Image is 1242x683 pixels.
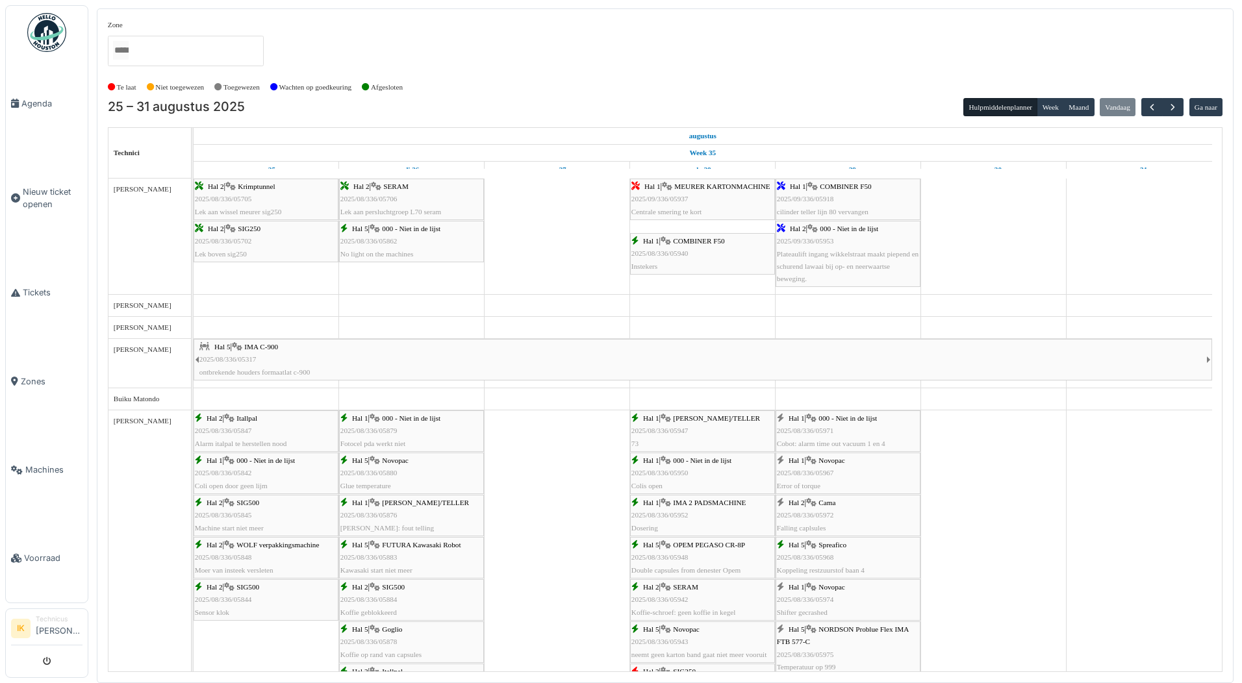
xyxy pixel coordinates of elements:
[214,343,231,351] span: Hal 5
[340,482,391,490] span: Glue temperature
[195,454,337,492] div: |
[195,608,229,616] span: Sensor klok
[631,524,658,532] span: Dosering
[631,581,774,619] div: |
[777,539,919,577] div: |
[790,182,806,190] span: Hal 1
[631,249,689,257] span: 2025/08/336/05940
[340,427,398,434] span: 2025/08/336/05879
[236,499,259,506] span: SIG500
[643,499,659,506] span: Hal 1
[382,625,402,633] span: Goglio
[382,541,461,549] span: FUTURA Kawasaki Robot
[631,208,702,216] span: Centrale smering te kort
[108,19,123,31] label: Zone
[818,583,844,591] span: Novopac
[352,625,368,633] span: Hal 5
[631,427,689,434] span: 2025/08/336/05947
[340,250,413,258] span: No light on the machines
[691,162,715,178] a: 28 augustus 2025
[631,180,774,218] div: |
[114,345,171,353] span: [PERSON_NAME]
[631,497,774,534] div: |
[777,623,919,673] div: |
[777,566,865,574] span: Koppeling restzuurstof baan 4
[1189,98,1223,116] button: Ga naar
[673,667,696,675] span: SIG250
[777,482,820,490] span: Error of torque
[545,162,570,178] a: 27 augustus 2025
[238,225,260,232] span: SIG250
[340,595,398,603] span: 2025/08/336/05884
[340,651,422,658] span: Koffie op rand van capsules
[1037,98,1064,116] button: Week
[631,539,774,577] div: |
[818,499,835,506] span: Cama
[673,414,760,422] span: [PERSON_NAME]/TELLER
[195,412,337,450] div: |
[777,511,834,519] span: 2025/08/336/05972
[352,667,368,675] span: Hal 2
[340,454,483,492] div: |
[631,195,689,203] span: 2025/09/336/05937
[352,414,368,422] span: Hal 1
[382,225,440,232] span: 000 - Niet in de lijst
[643,237,659,245] span: Hal 1
[777,454,919,492] div: |
[27,13,66,52] img: Badge_color-CXgf-gQk.svg
[340,553,398,561] span: 2025/08/336/05883
[673,456,731,464] span: 000 - Niet in de lijst
[352,456,368,464] span: Hal 5
[340,208,441,216] span: Lek aan persluchtgroep L70 seram
[11,619,31,638] li: IK
[777,497,919,534] div: |
[208,182,224,190] span: Hal 2
[236,414,257,422] span: Itallpal
[777,663,836,671] span: Temperatuur op 999
[686,128,720,144] a: 25 augustus 2025
[114,323,171,331] span: [PERSON_NAME]
[195,440,287,447] span: Alarm italpal te herstellen nood
[352,225,368,232] span: Hal 5
[207,541,223,549] span: Hal 2
[108,99,245,115] h2: 25 – 31 augustus 2025
[11,614,82,645] a: IK Technicus[PERSON_NAME]
[340,608,397,616] span: Koffie geblokkeerd
[195,511,252,519] span: 2025/08/336/05845
[340,223,483,260] div: |
[195,469,252,477] span: 2025/08/336/05842
[1141,98,1163,117] button: Vorige
[818,541,846,549] span: Spreafico
[208,225,224,232] span: Hal 2
[631,511,689,519] span: 2025/08/336/05952
[631,651,767,658] span: neemt geen karton band gaat niet meer vooruit
[352,583,368,591] span: Hal 2
[207,499,223,506] span: Hal 2
[777,412,919,450] div: |
[1128,162,1151,178] a: 31 augustus 2025
[382,583,405,591] span: SIG500
[643,583,659,591] span: Hal 2
[643,667,659,675] span: Hal 2
[25,464,82,476] span: Machines
[207,583,223,591] span: Hal 2
[199,341,1206,379] div: |
[340,469,398,477] span: 2025/08/336/05880
[6,426,88,514] a: Machines
[195,524,264,532] span: Machine start niet meer
[818,414,877,422] span: 000 - Niet in de lijst
[253,162,279,178] a: 25 augustus 2025
[117,82,136,93] label: Te laat
[643,414,659,422] span: Hal 1
[631,235,774,273] div: |
[789,499,805,506] span: Hal 2
[631,412,774,450] div: |
[820,225,878,232] span: 000 - Niet in de lijst
[643,625,659,633] span: Hal 5
[24,552,82,564] span: Voorraad
[340,566,412,574] span: Kawasaki start niet meer
[673,237,724,245] span: COMBINER F50
[155,82,204,93] label: Niet toegewezen
[631,566,741,574] span: Double capsules from denester Opem
[631,482,663,490] span: Colis open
